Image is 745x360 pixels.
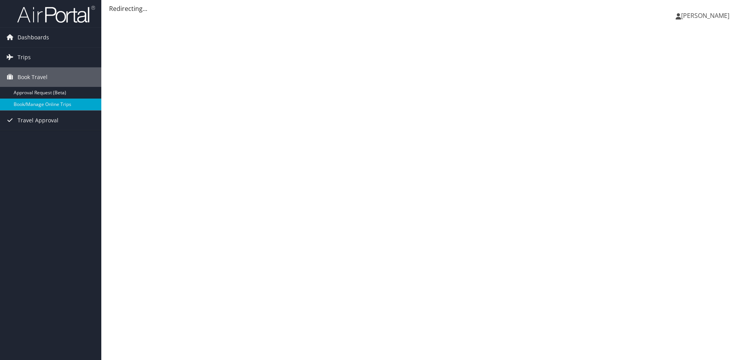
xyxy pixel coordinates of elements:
[18,48,31,67] span: Trips
[676,4,737,27] a: [PERSON_NAME]
[18,67,48,87] span: Book Travel
[18,111,58,130] span: Travel Approval
[18,28,49,47] span: Dashboards
[109,4,737,13] div: Redirecting...
[681,11,729,20] span: [PERSON_NAME]
[17,5,95,23] img: airportal-logo.png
